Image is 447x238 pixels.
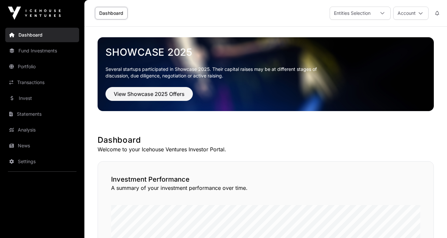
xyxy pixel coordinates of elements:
p: Several startups participated in Showcase 2025. Their capital raises may be at different stages o... [105,66,327,79]
div: Entities Selection [330,7,374,19]
a: Showcase 2025 [105,46,426,58]
p: Welcome to your Icehouse Ventures Investor Portal. [98,145,434,153]
a: Settings [5,154,79,169]
a: Invest [5,91,79,105]
h2: Investment Performance [111,175,420,184]
a: Transactions [5,75,79,90]
a: News [5,138,79,153]
button: View Showcase 2025 Offers [105,87,193,101]
a: Dashboard [95,7,128,19]
iframe: Chat Widget [414,206,447,238]
img: Showcase 2025 [98,37,434,111]
img: Icehouse Ventures Logo [8,7,61,20]
a: Analysis [5,123,79,137]
a: Dashboard [5,28,79,42]
button: Account [393,7,429,20]
a: Portfolio [5,59,79,74]
a: View Showcase 2025 Offers [105,94,193,100]
a: Statements [5,107,79,121]
p: A summary of your investment performance over time. [111,184,420,192]
span: View Showcase 2025 Offers [114,90,185,98]
a: Fund Investments [5,44,79,58]
h1: Dashboard [98,135,434,145]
